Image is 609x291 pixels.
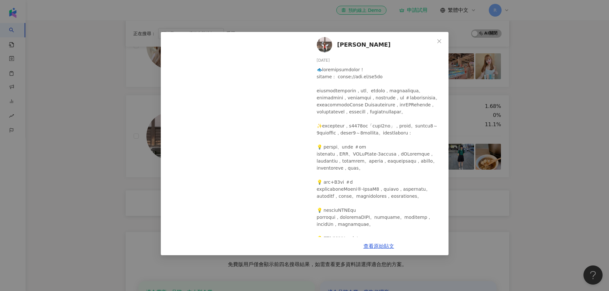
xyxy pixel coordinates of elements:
a: KOL Avatar[PERSON_NAME] [317,37,434,52]
img: KOL Avatar [317,37,332,52]
iframe: fb:post Facebook Social Plugin [161,32,307,255]
button: Close [433,35,446,48]
span: [PERSON_NAME] [337,40,391,49]
span: close [437,39,442,44]
div: [DATE] [317,57,443,64]
a: 查看原始貼文 [363,243,394,249]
